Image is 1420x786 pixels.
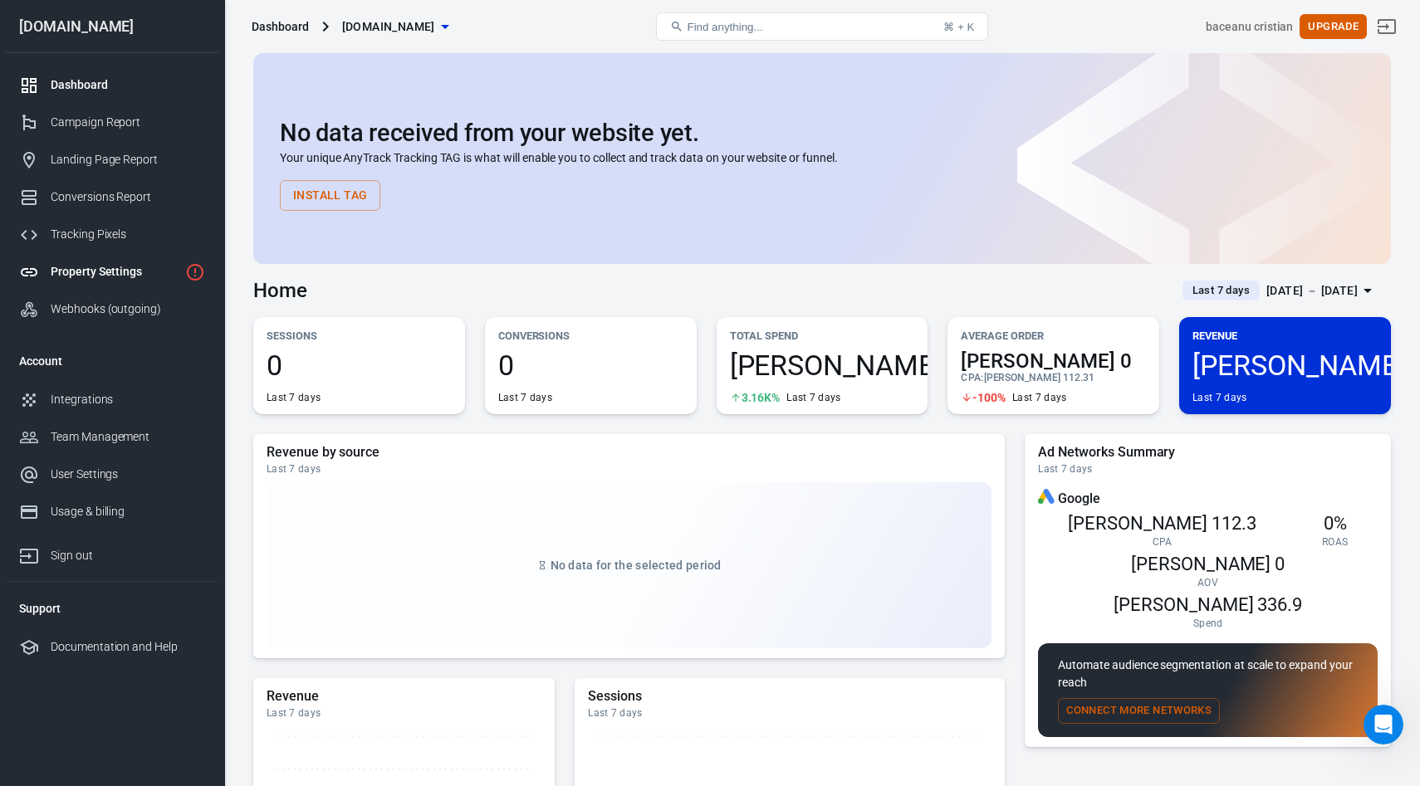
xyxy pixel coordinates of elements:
div: Last 7 days [1192,391,1246,404]
a: Landing Page Report [6,141,218,178]
p: Average Order [961,327,1146,344]
h5: Ad Networks Summary [1038,444,1378,461]
div: Last 7 days [267,462,992,476]
div: Last 7 days [1038,462,1378,476]
div: Team Management [51,428,205,446]
div: Documentation and Help [51,638,205,656]
p: Your unique AnyTrack Tracking TAG is what will enable you to collect and track data on your websi... [280,149,1364,167]
div: Campaign Report [51,114,205,131]
h5: Revenue by source [267,444,992,461]
div: Last 7 days [786,391,840,404]
p: Automate audience segmentation at scale to expand your reach [1058,657,1358,691]
a: Sign out [6,530,218,574]
div: Google Ads [1038,489,1055,508]
span: CPA : [961,372,983,383]
a: Tracking Pixels [6,216,218,253]
svg: Property is not installed yet [185,262,205,282]
h3: Home [253,279,307,302]
span: 3.16K% [742,392,781,403]
span: 0 [267,351,452,379]
button: Upgrade [1300,14,1367,40]
p: Revenue [1192,327,1378,344]
a: Team Management [6,418,218,456]
div: Google [1038,489,1378,508]
div: Account id: WtWuHdYb [1206,18,1293,36]
a: Webhooks (outgoing) [6,290,218,328]
a: Campaign Report [6,104,218,141]
button: Install Tag [280,180,380,211]
span: [PERSON_NAME] 336.9 [730,351,915,379]
a: Usage & billing [6,493,218,530]
li: Support [6,588,218,628]
p: Conversions [498,327,683,344]
span: CPA [1153,535,1173,549]
a: Sign out [1367,7,1407,46]
div: [DATE] － [DATE] [1266,281,1358,301]
a: Property Settings [6,253,218,290]
span: planet420.ro [342,17,435,37]
span: Last 7 days [1186,282,1256,299]
span: [PERSON_NAME] 0 [961,351,1146,371]
span: Find anything... [687,21,762,33]
div: Last 7 days [588,706,992,720]
div: ⌘ + K [943,21,974,33]
span: Spend [1193,617,1223,630]
p: Sessions [267,327,452,344]
div: Tracking Pixels [51,226,205,243]
li: Account [6,341,218,381]
a: User Settings [6,456,218,493]
div: Dashboard [252,18,309,35]
div: Last 7 days [1012,391,1066,404]
span: [PERSON_NAME] 0 [1131,554,1285,574]
span: 0% [1324,513,1347,534]
div: Conversions Report [51,188,205,206]
button: [DOMAIN_NAME] [335,12,455,42]
span: 0 [498,351,683,379]
span: [PERSON_NAME] 112.3 [1068,513,1256,534]
div: Usage & billing [51,503,205,520]
iframe: Intercom live chat [1364,705,1403,745]
p: Total Spend [730,327,915,344]
div: [DOMAIN_NAME] [6,19,218,34]
div: Property Settings [51,263,179,281]
span: AOV [1197,576,1218,589]
div: Integrations [51,391,205,408]
span: -100% [972,392,1006,403]
h2: No data received from your website yet. [280,120,1364,146]
div: Last 7 days [498,391,552,404]
div: User Settings [51,466,205,483]
span: [PERSON_NAME] 336.9 [1114,594,1302,615]
div: Sign out [51,547,205,564]
div: Last 7 days [267,391,321,404]
a: Dashboard [6,66,218,104]
div: Landing Page Report [51,151,205,168]
a: Integrations [6,381,218,418]
button: Find anything...⌘ + K [656,12,988,41]
span: ROAS [1322,535,1348,549]
div: Webhooks (outgoing) [51,300,205,318]
a: Conversions Report [6,178,218,216]
span: No data for the selected period [551,559,722,572]
div: Dashboard [51,76,205,94]
div: Last 7 days [267,706,541,720]
h5: Sessions [588,688,992,705]
span: [PERSON_NAME] 112.31 [984,372,1094,383]
button: Last 7 days[DATE] － [DATE] [1169,277,1391,305]
button: Connect More Networks [1058,698,1220,724]
h5: Revenue [267,688,541,705]
span: [PERSON_NAME] 0 [1192,351,1378,379]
